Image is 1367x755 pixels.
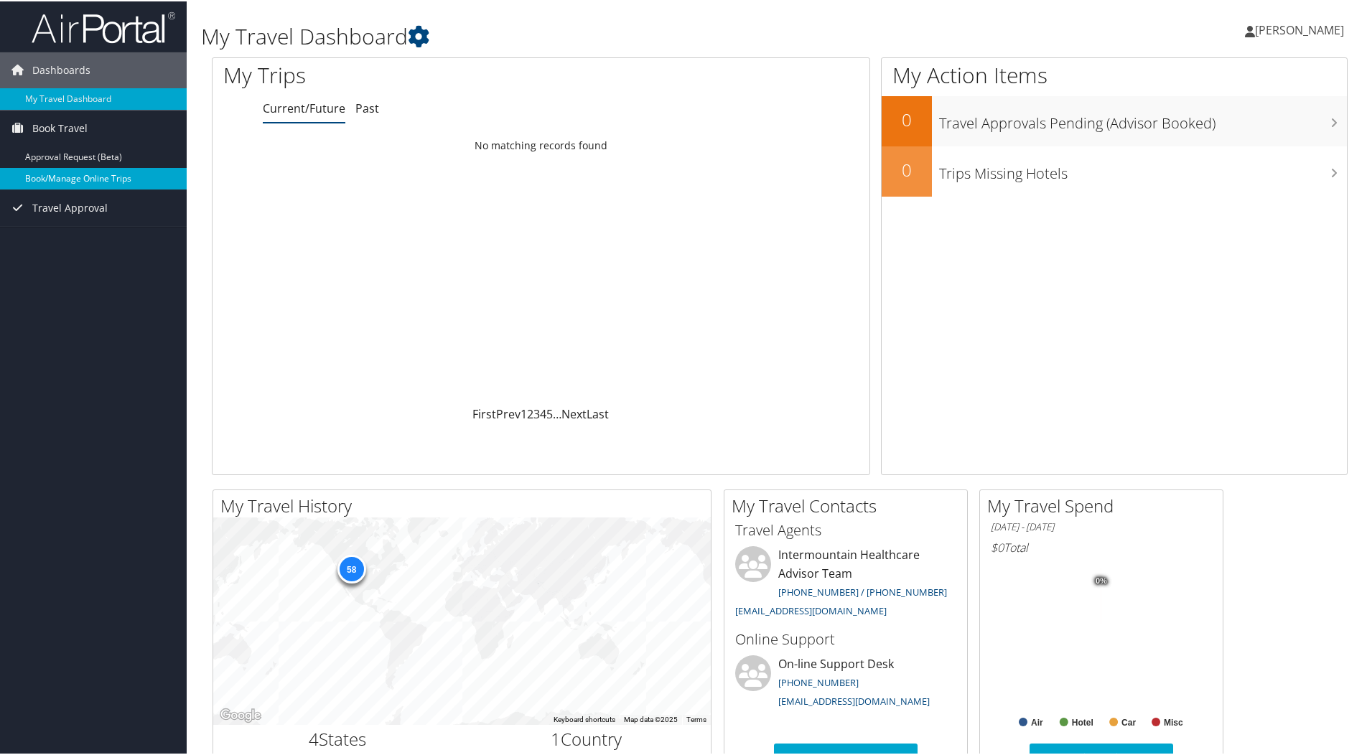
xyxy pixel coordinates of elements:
[337,553,365,581] div: 58
[882,59,1347,89] h1: My Action Items
[472,405,496,421] a: First
[540,405,546,421] a: 4
[546,405,553,421] a: 5
[355,99,379,115] a: Past
[735,519,956,539] h3: Travel Agents
[1096,576,1107,584] tspan: 0%
[991,538,1212,554] h6: Total
[686,714,706,722] a: Terms (opens in new tab)
[987,492,1223,517] h2: My Travel Spend
[778,675,859,688] a: [PHONE_NUMBER]
[554,713,615,723] button: Keyboard shortcuts
[882,145,1347,195] a: 0Trips Missing Hotels
[1245,7,1358,50] a: [PERSON_NAME]
[553,405,561,421] span: …
[778,693,930,706] a: [EMAIL_ADDRESS][DOMAIN_NAME]
[223,59,585,89] h1: My Trips
[939,155,1347,182] h3: Trips Missing Hotels
[213,131,869,157] td: No matching records found
[778,584,947,597] a: [PHONE_NUMBER] / [PHONE_NUMBER]
[728,545,964,622] li: Intermountain Healthcare Advisor Team
[533,405,540,421] a: 3
[309,726,319,749] span: 4
[732,492,967,517] h2: My Travel Contacts
[32,189,108,225] span: Travel Approval
[1072,716,1093,726] text: Hotel
[882,95,1347,145] a: 0Travel Approvals Pending (Advisor Booked)
[991,519,1212,533] h6: [DATE] - [DATE]
[217,705,264,723] img: Google
[217,705,264,723] a: Open this area in Google Maps (opens a new window)
[728,654,964,713] li: On-line Support Desk
[32,51,90,87] span: Dashboards
[551,726,561,749] span: 1
[473,726,701,750] h2: Country
[201,20,973,50] h1: My Travel Dashboard
[521,405,527,421] a: 1
[496,405,521,421] a: Prev
[735,603,887,616] a: [EMAIL_ADDRESS][DOMAIN_NAME]
[220,492,711,517] h2: My Travel History
[991,538,1004,554] span: $0
[939,105,1347,132] h3: Travel Approvals Pending (Advisor Booked)
[1031,716,1043,726] text: Air
[1255,21,1344,37] span: [PERSON_NAME]
[882,106,932,131] h2: 0
[587,405,609,421] a: Last
[32,109,88,145] span: Book Travel
[263,99,345,115] a: Current/Future
[1121,716,1136,726] text: Car
[1164,716,1183,726] text: Misc
[561,405,587,421] a: Next
[527,405,533,421] a: 2
[624,714,678,722] span: Map data ©2025
[882,156,932,181] h2: 0
[224,726,452,750] h2: States
[735,628,956,648] h3: Online Support
[32,9,175,43] img: airportal-logo.png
